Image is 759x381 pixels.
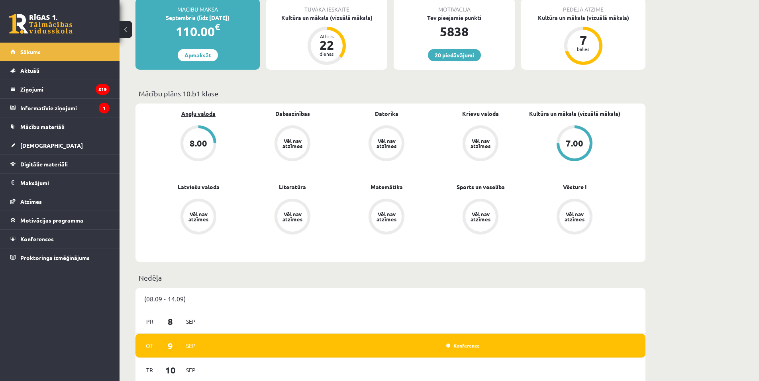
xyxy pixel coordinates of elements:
[433,125,528,163] a: Vēl nav atzīmes
[528,199,622,236] a: Vēl nav atzīmes
[275,109,310,118] a: Dabaszinības
[10,80,110,98] a: Ziņojumi519
[10,155,110,173] a: Digitālie materiāli
[245,199,339,236] a: Vēl nav atzīmes
[571,47,595,51] div: balles
[10,230,110,248] a: Konferences
[20,142,83,149] span: [DEMOGRAPHIC_DATA]
[457,183,505,191] a: Sports un veselība
[139,88,642,99] p: Mācību plāns 10.b1 klase
[10,117,110,136] a: Mācību materiāli
[187,211,210,222] div: Vēl nav atzīmes
[135,288,645,309] div: (08.09 - 14.09)
[315,39,339,51] div: 22
[178,49,218,61] a: Apmaksāt
[99,103,110,113] i: 1
[190,139,207,148] div: 8.00
[178,183,220,191] a: Latviešu valoda
[20,174,110,192] legend: Maksājumi
[339,199,433,236] a: Vēl nav atzīmes
[469,211,492,222] div: Vēl nav atzīmes
[20,48,41,55] span: Sākums
[20,123,65,130] span: Mācību materiāli
[10,211,110,229] a: Motivācijas programma
[281,138,304,148] div: Vēl nav atzīmes
[182,340,199,352] span: Sep
[375,109,398,118] a: Datorika
[20,80,110,98] legend: Ziņojumi
[141,315,158,328] span: Pr
[182,315,199,328] span: Sep
[20,254,90,261] span: Proktoringa izmēģinājums
[266,14,387,22] div: Kultūra un māksla (vizuālā māksla)
[521,14,645,22] div: Kultūra un māksla (vizuālā māksla)
[10,99,110,117] a: Informatīvie ziņojumi1
[428,49,481,61] a: 20 piedāvājumi
[96,84,110,95] i: 519
[158,339,183,352] span: 9
[158,315,183,328] span: 8
[20,160,68,168] span: Digitālie materiāli
[181,109,216,118] a: Angļu valoda
[10,61,110,80] a: Aktuāli
[158,363,183,377] span: 10
[266,14,387,66] a: Kultūra un māksla (vizuālā māksla) Atlicis 22 dienas
[279,183,306,191] a: Literatūra
[9,14,73,34] a: Rīgas 1. Tālmācības vidusskola
[566,139,583,148] div: 7.00
[315,51,339,56] div: dienas
[371,183,403,191] a: Matemātika
[10,192,110,211] a: Atzīmes
[135,22,260,41] div: 110.00
[151,199,245,236] a: Vēl nav atzīmes
[571,34,595,47] div: 7
[141,364,158,376] span: Tr
[339,125,433,163] a: Vēl nav atzīmes
[446,342,480,349] a: Konference
[375,138,398,148] div: Vēl nav atzīmes
[563,183,586,191] a: Vēsture I
[462,109,499,118] a: Krievu valoda
[135,14,260,22] div: Septembris (līdz [DATE])
[375,211,398,222] div: Vēl nav atzīmes
[151,125,245,163] a: 8.00
[20,99,110,117] legend: Informatīvie ziņojumi
[10,248,110,267] a: Proktoringa izmēģinājums
[521,14,645,66] a: Kultūra un māksla (vizuālā māksla) 7 balles
[529,109,620,118] a: Kultūra un māksla (vizuālā māksla)
[20,217,83,224] span: Motivācijas programma
[281,211,304,222] div: Vēl nav atzīmes
[141,340,158,352] span: Ot
[20,67,39,74] span: Aktuāli
[528,125,622,163] a: 7.00
[10,43,110,61] a: Sākums
[315,34,339,39] div: Atlicis
[215,21,220,33] span: €
[469,138,492,148] div: Vēl nav atzīmes
[139,272,642,283] p: Nedēļa
[10,136,110,154] a: [DEMOGRAPHIC_DATA]
[20,198,42,205] span: Atzīmes
[394,22,515,41] div: 5838
[394,14,515,22] div: Tev pieejamie punkti
[10,174,110,192] a: Maksājumi
[563,211,586,222] div: Vēl nav atzīmes
[20,235,54,242] span: Konferences
[433,199,528,236] a: Vēl nav atzīmes
[182,364,199,376] span: Sep
[245,125,339,163] a: Vēl nav atzīmes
